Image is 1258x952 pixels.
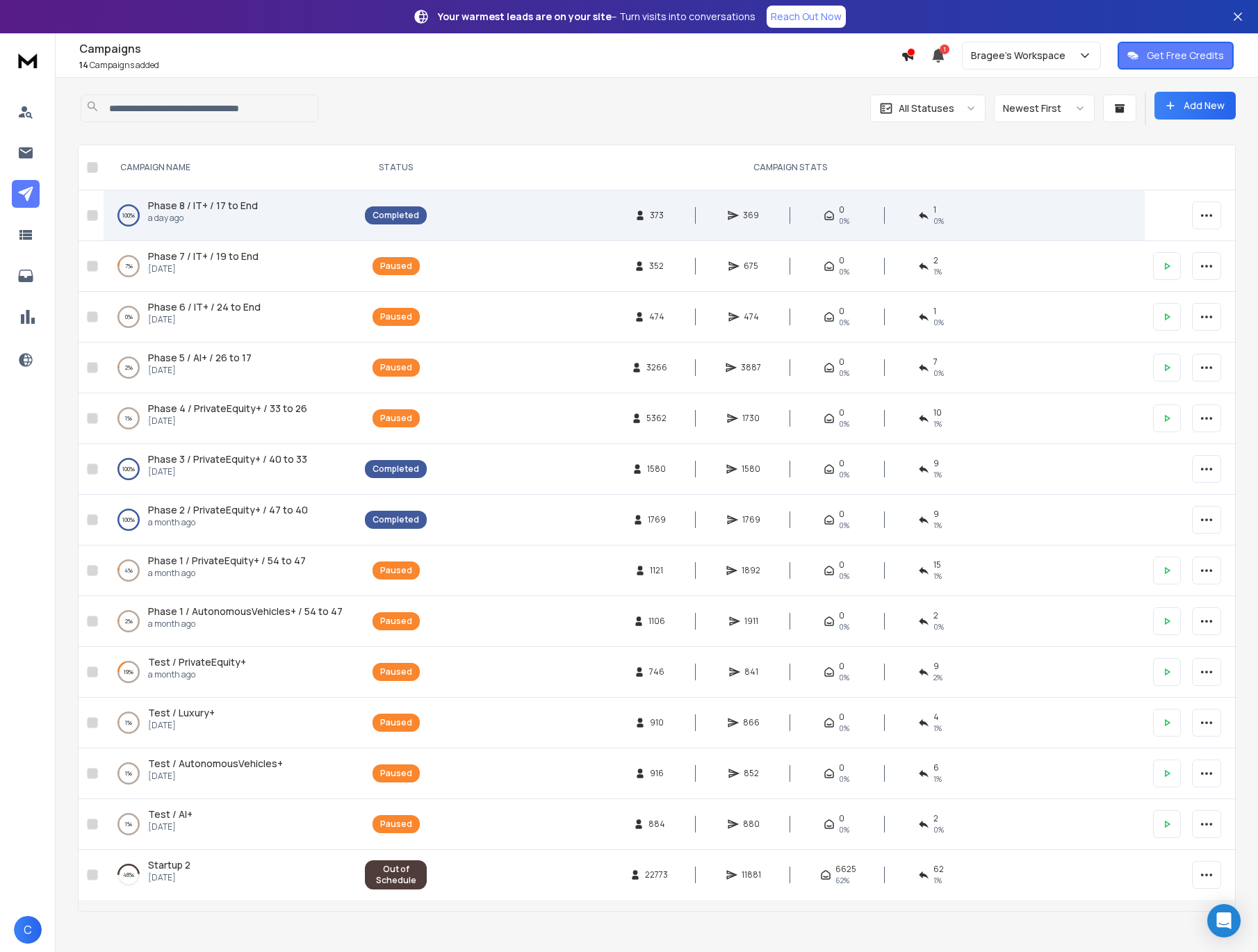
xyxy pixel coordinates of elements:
button: C [14,916,42,944]
span: 0% [839,266,849,277]
p: [DATE] [148,314,261,325]
span: 3266 [646,362,667,373]
div: Completed [373,463,419,475]
span: 6 [933,762,939,773]
span: Phase 2 / PrivateEquity+ / 47 to 40 [148,503,308,516]
span: 2 [933,610,938,621]
p: Get Free Credits [1147,49,1224,63]
p: 4 % [124,564,133,577]
span: 0 [839,255,844,266]
span: 0% [839,215,849,227]
button: Newest First [994,95,1095,122]
a: Phase 1 / AutonomousVehicles+ / 54 to 47 [148,605,343,618]
p: a month ago [148,618,343,630]
span: 1 % [933,773,942,785]
span: Phase 1 / PrivateEquity+ / 54 to 47 [148,554,306,567]
span: 2 [933,255,938,266]
span: 0 [839,661,844,672]
td: 0%Phase 6 / IT+ / 24 to End[DATE] [104,292,357,343]
a: Phase 8 / IT+ / 17 to End [148,199,258,213]
span: 0 % [933,317,944,328]
span: 4 [933,712,939,723]
span: 474 [744,311,759,322]
td: 1%Test / Luxury+[DATE] [104,698,357,748]
a: Test / AutonomousVehicles+ [148,757,283,771]
p: 7 % [125,259,133,273]
a: Phase 6 / IT+ / 24 to End [148,300,261,314]
span: 866 [743,717,760,728]
p: 19 % [124,665,133,679]
span: Phase 3 / PrivateEquity+ / 40 to 33 [148,452,307,466]
th: STATUS [357,145,435,190]
span: 1 % [933,266,942,277]
span: 2 [933,813,938,824]
a: Phase 5 / AI+ / 26 to 17 [148,351,252,365]
div: Paused [380,565,412,576]
p: [DATE] [148,263,259,274]
span: 11881 [742,869,761,880]
span: 1121 [650,565,664,576]
span: Phase 7 / IT+ / 19 to End [148,249,259,263]
span: 0% [839,773,849,785]
span: 9 [933,458,939,469]
span: 369 [743,210,759,221]
h1: Campaigns [79,40,901,57]
span: 1730 [742,413,760,424]
p: Bragee's Workspace [971,49,1071,63]
span: Test / Luxury+ [148,706,215,719]
span: 0 [839,610,844,621]
span: 0% [839,520,849,531]
td: 2%Phase 5 / AI+ / 26 to 17[DATE] [104,343,357,393]
span: 841 [744,666,758,678]
div: Paused [380,311,412,322]
p: [DATE] [148,466,307,477]
a: Reach Out Now [767,6,846,28]
span: 0 [839,204,844,215]
span: 22773 [645,869,668,880]
td: 1%Test / AI+[DATE] [104,799,357,850]
span: 0 [839,407,844,418]
span: 1 [933,306,936,317]
span: 14 [79,59,88,71]
th: CAMPAIGN NAME [104,145,357,190]
p: [DATE] [148,821,193,832]
td: 100%Phase 8 / IT+ / 17 to Enda day ago [104,190,357,241]
span: 62 % [835,875,849,886]
p: 48 % [123,868,134,882]
span: 1580 [647,463,666,475]
td: 7%Phase 7 / IT+ / 19 to End[DATE] [104,241,357,292]
p: a month ago [148,669,246,680]
p: [DATE] [148,872,190,883]
span: 6625 [835,864,856,875]
span: 0% [839,672,849,683]
span: 0 [839,356,844,368]
a: Test / PrivateEquity+ [148,655,246,669]
strong: Your warmest leads are on your site [438,10,612,23]
span: 474 [649,311,664,322]
p: Reach Out Now [771,10,842,24]
span: 0 % [933,824,944,835]
td: 1%Phase 4 / PrivateEquity+ / 33 to 26[DATE] [104,393,357,444]
span: 1 [940,44,949,54]
p: [DATE] [148,771,283,782]
span: 9 [933,509,939,520]
p: 2 % [125,614,133,628]
td: 100%Phase 3 / PrivateEquity+ / 40 to 33[DATE] [104,444,357,495]
span: 0 [839,306,844,317]
a: Startup 2 [148,858,190,872]
p: 1 % [125,411,132,425]
span: 5362 [646,413,667,424]
a: Test / AI+ [148,807,193,821]
td: 4%Phase 1 / PrivateEquity+ / 54 to 47a month ago [104,545,357,596]
span: 910 [650,717,664,728]
span: 0 [839,762,844,773]
span: 0% [839,723,849,734]
p: 100 % [122,208,135,222]
p: a month ago [148,517,308,528]
span: 0% [839,621,849,632]
span: 1 % [933,520,942,531]
a: Phase 2 / PrivateEquity+ / 47 to 40 [148,503,308,517]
